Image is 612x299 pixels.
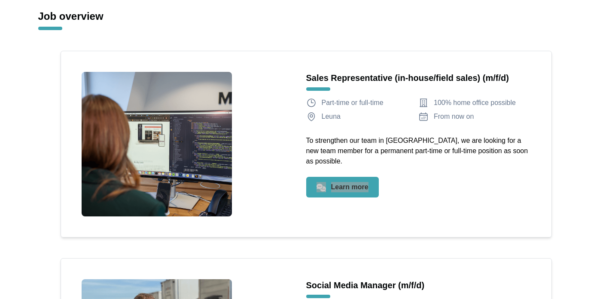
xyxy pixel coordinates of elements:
[434,99,516,106] font: 100% home office possible
[306,177,379,197] a: Learn more
[38,10,104,22] font: Job overview
[317,184,326,191] img: Chat Icon
[82,72,232,216] img: Leon Buchner - Marketing Planet Managing Director
[306,137,528,165] font: To strengthen our team in [GEOGRAPHIC_DATA], we are looking for a new team member for a permanent...
[322,113,341,120] font: Leuna
[331,183,368,191] font: Learn more
[322,99,384,106] font: Part-time or full-time
[434,113,474,120] font: From now on
[306,281,425,290] font: Social Media Manager (m/f/d)
[306,73,509,83] font: Sales Representative (in-house/field sales) (m/f/d)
